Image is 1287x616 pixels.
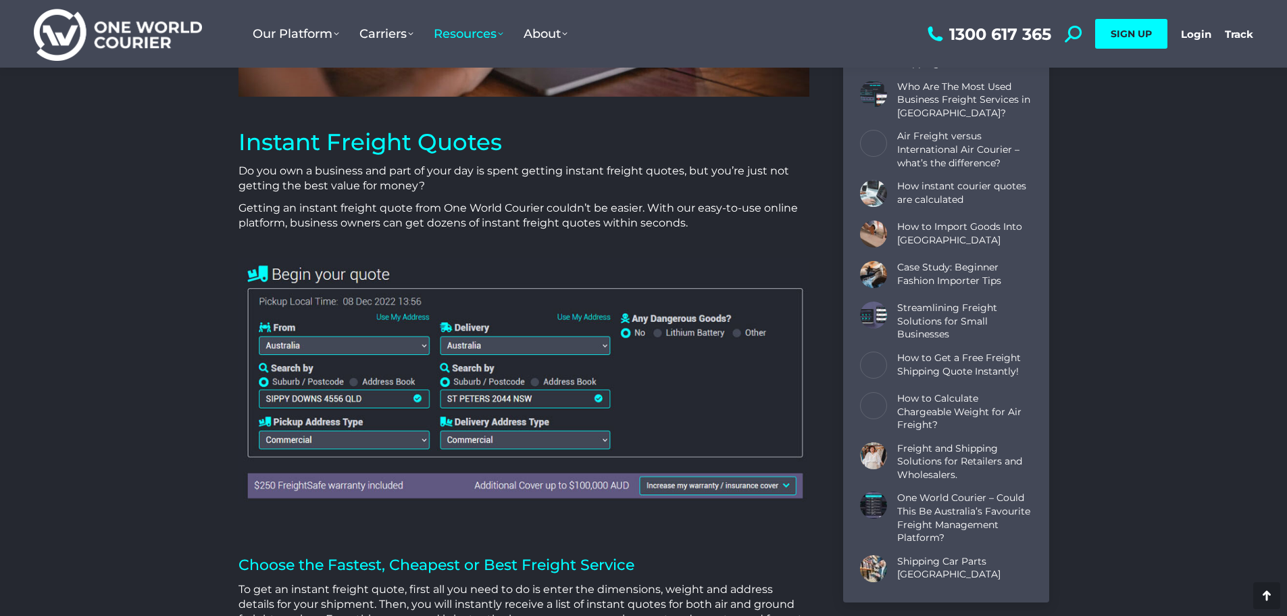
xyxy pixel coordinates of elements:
a: Post image [860,492,887,519]
a: About [513,13,578,55]
a: Post image [860,555,887,582]
a: Track [1225,28,1253,41]
a: How to Import Goods Into [GEOGRAPHIC_DATA] [897,220,1032,247]
a: Our Platform [243,13,349,55]
a: Post image [860,261,887,288]
h1: Instant Freight Quotes [238,127,809,157]
a: Post image [860,302,887,329]
a: Login [1181,28,1211,41]
a: 1300 617 365 [924,26,1051,43]
a: Shipping Car Parts [GEOGRAPHIC_DATA] [897,555,1032,582]
p: Getting an instant freight quote from One World Courier couldn’t be easier. With our easy-to-use ... [238,201,809,231]
a: Post image [860,352,887,379]
a: How to Get a Free Freight Shipping Quote Instantly! [897,352,1032,378]
a: Freight and Shipping Solutions for Retailers and Wholesalers. [897,442,1032,482]
a: Case Study: Beginner Fashion Importer Tips [897,261,1032,287]
span: Our Platform [253,26,339,41]
a: Carriers [349,13,424,55]
a: Resources [424,13,513,55]
p: Do you own a business and part of your day is spent getting instant freight quotes, but you’re ju... [238,164,809,194]
a: Post image [860,180,887,207]
img: One World Courier - begining a freight quote [238,258,809,504]
a: Who Are The Most Used Business Freight Services in [GEOGRAPHIC_DATA]? [897,80,1032,120]
a: Post image [860,131,887,158]
a: Post image [860,220,887,247]
a: SIGN UP [1095,19,1167,49]
span: Resources [434,26,503,41]
a: Post image [860,442,887,469]
a: Post image [860,80,887,108]
a: How instant courier quotes are calculated [897,180,1032,206]
span: About [524,26,567,41]
a: Post image [860,392,887,419]
a: How to Calculate Chargeable Weight for Air Freight? [897,392,1032,432]
a: Air Freight versus International Air Courier – what’s the difference? [897,131,1032,170]
span: Carriers [359,26,413,41]
h2: Choose the Fastest, Cheapest or Best Freight Service [238,536,809,575]
img: One World Courier [34,7,202,62]
a: One World Courier – Could This Be Australia’s Favourite Freight Management Platform? [897,492,1032,545]
span: SIGN UP [1111,28,1152,40]
a: Streamlining Freight Solutions for Small Businesses [897,302,1032,341]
